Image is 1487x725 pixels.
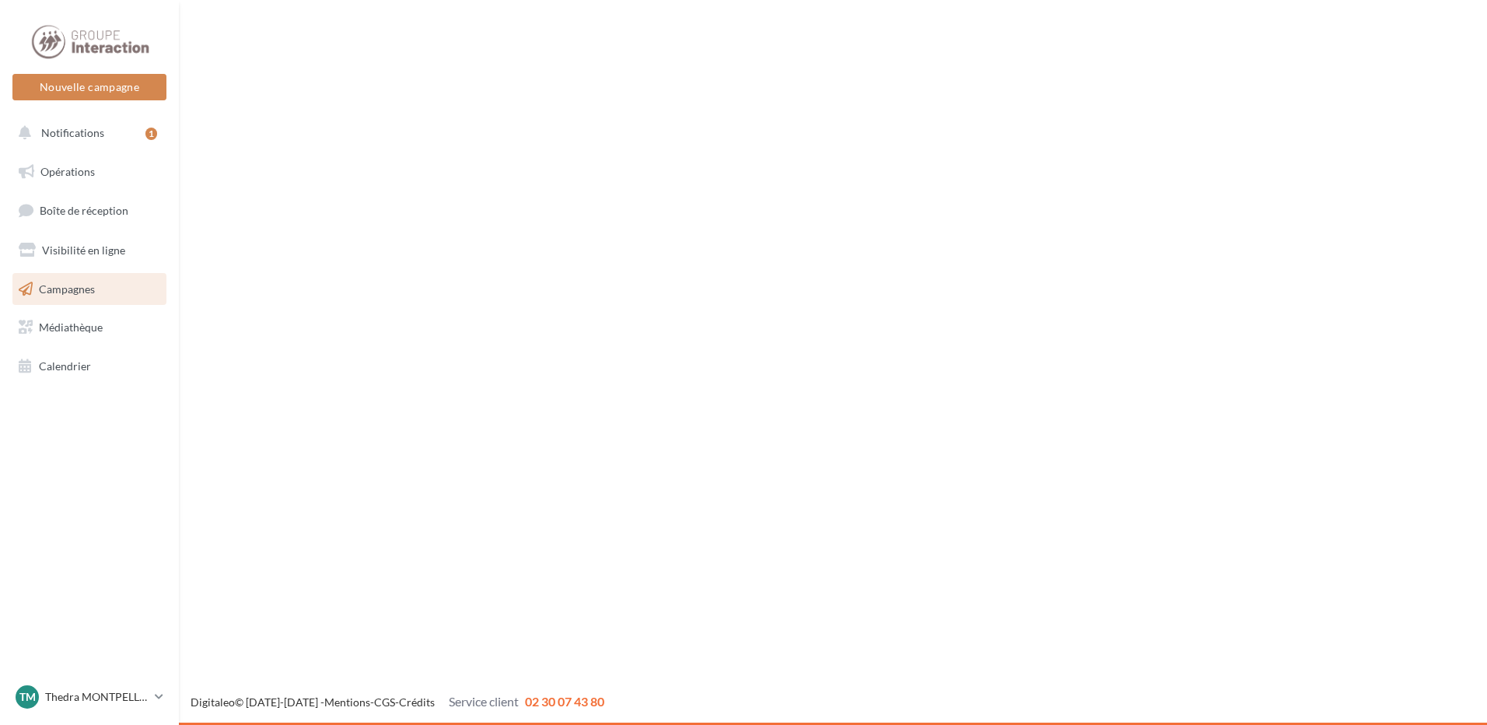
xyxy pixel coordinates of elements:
a: Campagnes [9,273,170,306]
span: Boîte de réception [40,204,128,217]
a: Crédits [399,695,435,709]
span: Notifications [41,126,104,139]
p: Thedra MONTPELLIER [45,689,149,705]
span: 02 30 07 43 80 [525,694,604,709]
button: Notifications 1 [9,117,163,149]
span: Opérations [40,165,95,178]
a: CGS [374,695,395,709]
span: Médiathèque [39,320,103,334]
a: Boîte de réception [9,194,170,227]
span: Visibilité en ligne [42,243,125,257]
span: Campagnes [39,282,95,295]
a: Mentions [324,695,370,709]
span: Calendrier [39,359,91,373]
a: Calendrier [9,350,170,383]
a: Médiathèque [9,311,170,344]
div: 1 [145,128,157,140]
a: Visibilité en ligne [9,234,170,267]
a: Opérations [9,156,170,188]
a: TM Thedra MONTPELLIER [12,682,166,712]
span: TM [19,689,36,705]
a: Digitaleo [191,695,235,709]
span: Service client [449,694,519,709]
span: © [DATE]-[DATE] - - - [191,695,604,709]
button: Nouvelle campagne [12,74,166,100]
